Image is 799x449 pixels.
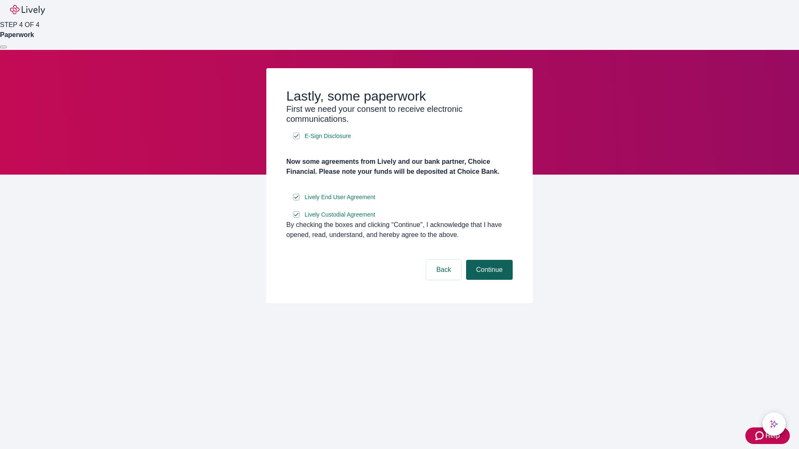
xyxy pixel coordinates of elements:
[466,260,513,280] button: Continue
[745,427,790,444] button: Zendesk support iconHelp
[755,431,765,441] svg: Zendesk support icon
[305,210,375,219] span: Lively Custodial Agreement
[762,412,786,436] button: chat
[286,157,513,177] h4: Now some agreements from Lively and our bank partner, Choice Financial. Please note your funds wi...
[286,88,513,104] h2: Lastly, some paperwork
[303,192,377,202] a: e-sign disclosure document
[765,431,780,441] span: Help
[303,210,377,220] a: e-sign disclosure document
[10,5,45,15] img: Lively
[770,420,778,428] svg: Lively AI Assistant
[286,104,513,124] h3: First we need your consent to receive electronic communications.
[286,220,513,240] div: By checking the boxes and clicking “Continue", I acknowledge that I have opened, read, understand...
[305,193,375,202] span: Lively End User Agreement
[303,131,352,141] a: e-sign disclosure document
[426,260,461,280] button: Back
[305,132,351,141] span: E-Sign Disclosure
